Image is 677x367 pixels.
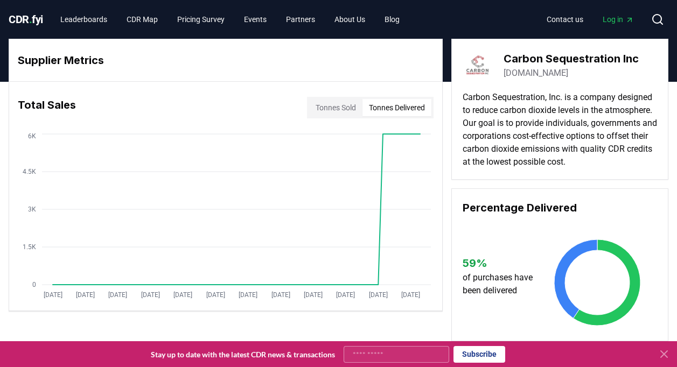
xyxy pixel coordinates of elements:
h3: Supplier Metrics [18,52,434,68]
tspan: [DATE] [206,291,225,299]
tspan: 0 [32,281,36,288]
h3: Total Sales [18,97,76,118]
tspan: [DATE] [239,291,257,299]
a: Leaderboards [52,10,116,29]
button: Tonnes Delivered [362,99,431,116]
a: Partners [277,10,324,29]
a: Contact us [538,10,592,29]
tspan: 1.5K [23,243,36,251]
tspan: [DATE] [304,291,323,299]
tspan: [DATE] [336,291,355,299]
tspan: [DATE] [76,291,95,299]
tspan: [DATE] [271,291,290,299]
tspan: [DATE] [401,291,420,299]
tspan: 3K [28,206,36,213]
span: CDR fyi [9,13,43,26]
a: CDR.fyi [9,12,43,27]
tspan: [DATE] [141,291,160,299]
a: [DOMAIN_NAME] [504,67,568,80]
img: Carbon Sequestration Inc-logo [463,50,493,80]
tspan: [DATE] [369,291,388,299]
span: . [29,13,32,26]
a: Blog [376,10,408,29]
tspan: 6K [28,132,36,140]
h3: Carbon Sequestration Inc [504,51,639,67]
h3: 59 % [463,255,539,271]
tspan: [DATE] [173,291,192,299]
p: Carbon Sequestration, Inc. is a company designed to reduce carbon dioxide levels in the atmospher... [463,91,657,168]
nav: Main [52,10,408,29]
p: of purchases have been delivered [463,271,539,297]
nav: Main [538,10,643,29]
button: Tonnes Sold [309,99,362,116]
a: Log in [594,10,643,29]
a: Pricing Survey [169,10,233,29]
tspan: [DATE] [108,291,127,299]
tspan: 4.5K [23,168,36,175]
span: Log in [603,14,634,25]
a: About Us [326,10,374,29]
a: Events [235,10,275,29]
h3: Percentage Delivered [463,200,657,216]
tspan: [DATE] [44,291,62,299]
a: CDR Map [118,10,166,29]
